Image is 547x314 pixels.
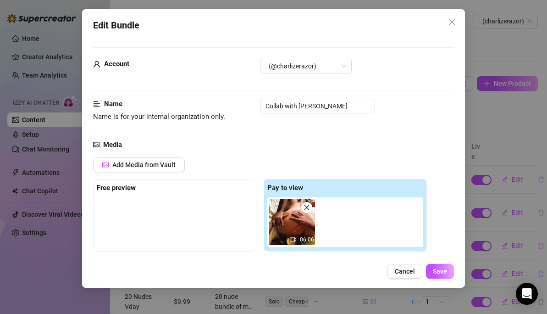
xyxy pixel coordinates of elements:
[516,283,538,305] div: Open Intercom Messenger
[267,184,303,192] strong: Pay to view
[433,268,447,275] span: Save
[93,99,100,110] span: align-left
[300,236,314,243] span: 06:06
[103,140,122,149] strong: Media
[93,140,99,151] span: picture
[395,268,415,275] span: Cancel
[265,59,346,73] span: . (@charlizerazor)
[269,199,315,245] img: media
[97,184,136,192] strong: Free preview
[290,236,296,243] span: video-camera
[102,162,109,168] span: picture
[387,264,422,279] button: Cancel
[104,100,122,108] strong: Name
[445,18,459,26] span: Close
[93,112,225,121] span: Name is for your internal organization only.
[93,157,185,172] button: Add Media from Vault
[269,199,315,245] div: 06:06
[426,264,454,279] button: Save
[93,18,139,33] span: Edit Bundle
[260,99,375,113] input: Enter a name
[448,18,456,26] span: close
[445,15,459,29] button: Close
[104,60,129,68] strong: Account
[112,161,176,168] span: Add Media from Vault
[304,204,310,211] span: close
[93,59,100,70] span: user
